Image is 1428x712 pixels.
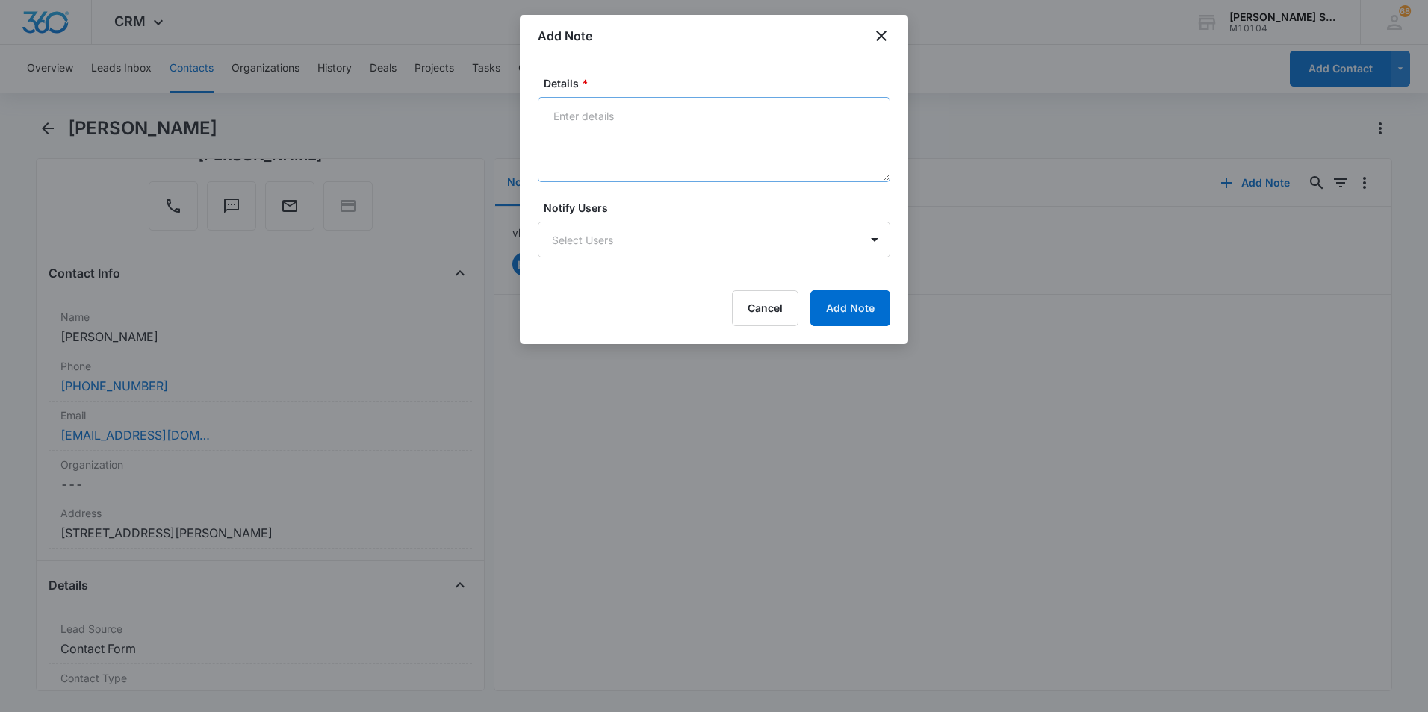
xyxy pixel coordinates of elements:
button: close [872,27,890,45]
h1: Add Note [538,27,592,45]
button: Cancel [732,290,798,326]
label: Notify Users [544,200,896,216]
button: Add Note [810,290,890,326]
label: Details [544,75,896,91]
